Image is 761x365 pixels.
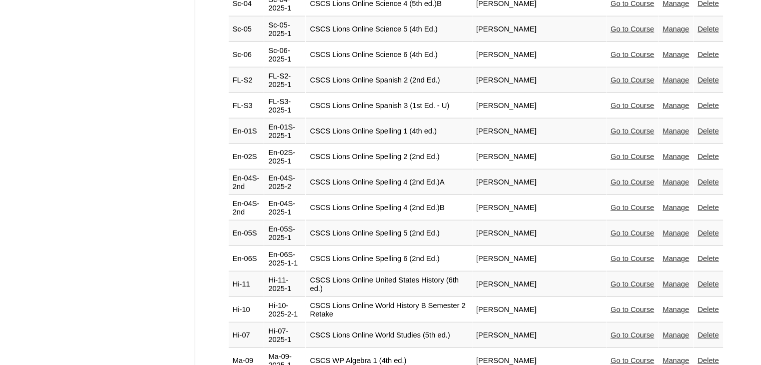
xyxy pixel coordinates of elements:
[229,68,264,93] td: FL-S2
[306,297,471,322] td: CSCS Lions Online World History B Semester 2 Retake
[264,195,305,220] td: En-04S-2025-1
[610,76,654,84] a: Go to Course
[697,254,718,262] a: Delete
[306,221,471,246] td: CSCS Lions Online Spelling 5 (2nd Ed.)
[229,144,264,169] td: En-02S
[264,119,305,144] td: En-01S-2025-1
[229,42,264,67] td: Sc-06
[229,119,264,144] td: En-01S
[472,246,606,271] td: [PERSON_NAME]
[697,25,718,33] a: Delete
[306,170,471,195] td: CSCS Lions Online Spelling 4 (2nd Ed.)A
[662,152,689,160] a: Manage
[697,50,718,58] a: Delete
[229,221,264,246] td: En-05S
[229,323,264,348] td: Hi-07
[697,178,718,186] a: Delete
[697,305,718,313] a: Delete
[264,272,305,297] td: Hi-11-2025-1
[697,331,718,339] a: Delete
[610,50,654,58] a: Go to Course
[264,297,305,322] td: Hi-10-2025-2-1
[697,76,718,84] a: Delete
[697,127,718,135] a: Delete
[662,203,689,211] a: Manage
[306,246,471,271] td: CSCS Lions Online Spelling 6 (2nd Ed.)
[472,144,606,169] td: [PERSON_NAME]
[662,305,689,313] a: Manage
[610,305,654,313] a: Go to Course
[697,101,718,109] a: Delete
[472,323,606,348] td: [PERSON_NAME]
[472,297,606,322] td: [PERSON_NAME]
[264,68,305,93] td: FL-S2-2025-1
[697,356,718,364] a: Delete
[306,17,471,42] td: CSCS Lions Online Science 5 (4th Ed.)
[472,195,606,220] td: [PERSON_NAME]
[264,170,305,195] td: En-04S-2025-2
[610,229,654,237] a: Go to Course
[264,93,305,118] td: FL-S3-2025-1
[610,152,654,160] a: Go to Course
[306,323,471,348] td: CSCS Lions Online World Studies (5th ed.)
[662,356,689,364] a: Manage
[697,152,718,160] a: Delete
[610,331,654,339] a: Go to Course
[472,42,606,67] td: [PERSON_NAME]
[662,229,689,237] a: Manage
[662,280,689,288] a: Manage
[610,178,654,186] a: Go to Course
[662,76,689,84] a: Manage
[610,356,654,364] a: Go to Course
[662,127,689,135] a: Manage
[697,203,718,211] a: Delete
[662,101,689,109] a: Manage
[306,144,471,169] td: CSCS Lions Online Spelling 2 (2nd Ed.)
[264,144,305,169] td: En-02S-2025-1
[264,17,305,42] td: Sc-05-2025-1
[610,25,654,33] a: Go to Course
[472,17,606,42] td: [PERSON_NAME]
[472,119,606,144] td: [PERSON_NAME]
[229,272,264,297] td: Hi-11
[472,170,606,195] td: [PERSON_NAME]
[306,272,471,297] td: CSCS Lions Online United States History (6th ed.)
[229,17,264,42] td: Sc-05
[697,229,718,237] a: Delete
[662,254,689,262] a: Manage
[472,93,606,118] td: [PERSON_NAME]
[229,93,264,118] td: FL-S3
[306,42,471,67] td: CSCS Lions Online Science 6 (4th Ed.)
[610,101,654,109] a: Go to Course
[472,221,606,246] td: [PERSON_NAME]
[472,68,606,93] td: [PERSON_NAME]
[306,68,471,93] td: CSCS Lions Online Spanish 2 (2nd Ed.)
[610,203,654,211] a: Go to Course
[610,254,654,262] a: Go to Course
[610,127,654,135] a: Go to Course
[306,119,471,144] td: CSCS Lions Online Spelling 1 (4th ed.)
[264,323,305,348] td: Hi-07-2025-1
[264,246,305,271] td: En-06S-2025-1-1
[306,93,471,118] td: CSCS Lions Online Spanish 3 (1st Ed. - U)
[472,272,606,297] td: [PERSON_NAME]
[264,42,305,67] td: Sc-06-2025-1
[306,195,471,220] td: CSCS Lions Online Spelling 4 (2nd Ed.)B
[610,280,654,288] a: Go to Course
[662,178,689,186] a: Manage
[229,246,264,271] td: En-06S
[264,221,305,246] td: En-05S-2025-1
[662,331,689,339] a: Manage
[697,280,718,288] a: Delete
[229,297,264,322] td: Hi-10
[662,50,689,58] a: Manage
[229,170,264,195] td: En-04S-2nd
[229,195,264,220] td: En-04S-2nd
[662,25,689,33] a: Manage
